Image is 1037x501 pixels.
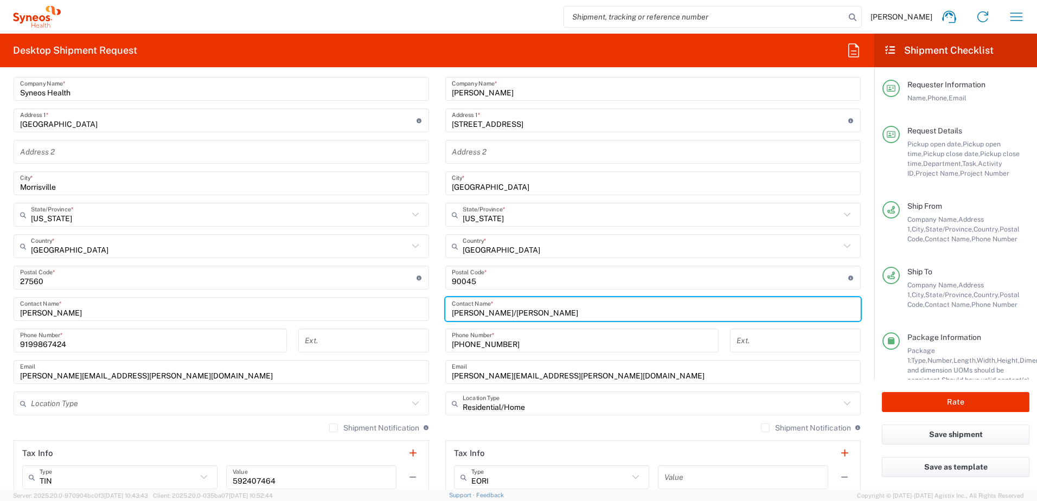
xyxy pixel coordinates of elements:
[476,492,504,498] a: Feedback
[971,235,1017,243] span: Phone Number
[925,235,971,243] span: Contact Name,
[907,126,962,135] span: Request Details
[911,356,927,364] span: Type,
[953,356,977,364] span: Length,
[907,202,942,210] span: Ship From
[912,291,925,299] span: City,
[927,356,953,364] span: Number,
[907,281,958,289] span: Company Name,
[454,448,485,459] h2: Tax Info
[564,7,845,27] input: Shipment, tracking or reference number
[857,491,1024,500] span: Copyright © [DATE]-[DATE] Agistix Inc., All Rights Reserved
[13,44,137,57] h2: Desktop Shipment Request
[13,492,148,499] span: Server: 2025.20.0-970904bc0f3
[960,169,1009,177] span: Project Number
[907,333,981,342] span: Package Information
[22,448,53,459] h2: Tax Info
[997,356,1020,364] span: Height,
[870,12,932,22] span: [PERSON_NAME]
[916,169,960,177] span: Project Name,
[907,140,963,148] span: Pickup open date,
[927,94,949,102] span: Phone,
[925,225,974,233] span: State/Province,
[974,225,1000,233] span: Country,
[942,376,1029,384] span: Should have valid content(s)
[907,346,935,364] span: Package 1:
[912,225,925,233] span: City,
[882,392,1029,412] button: Rate
[761,423,851,432] label: Shipment Notification
[923,159,962,168] span: Department,
[882,425,1029,445] button: Save shipment
[962,159,978,168] span: Task,
[907,267,932,276] span: Ship To
[153,492,273,499] span: Client: 2025.20.0-035ba07
[229,492,273,499] span: [DATE] 10:52:44
[923,150,980,158] span: Pickup close date,
[907,80,985,89] span: Requester Information
[925,291,974,299] span: State/Province,
[974,291,1000,299] span: Country,
[971,300,1017,309] span: Phone Number
[882,457,1029,477] button: Save as template
[949,94,966,102] span: Email
[907,94,927,102] span: Name,
[884,44,994,57] h2: Shipment Checklist
[907,215,958,223] span: Company Name,
[977,356,997,364] span: Width,
[329,423,419,432] label: Shipment Notification
[104,492,148,499] span: [DATE] 10:43:43
[449,492,476,498] a: Support
[925,300,971,309] span: Contact Name,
